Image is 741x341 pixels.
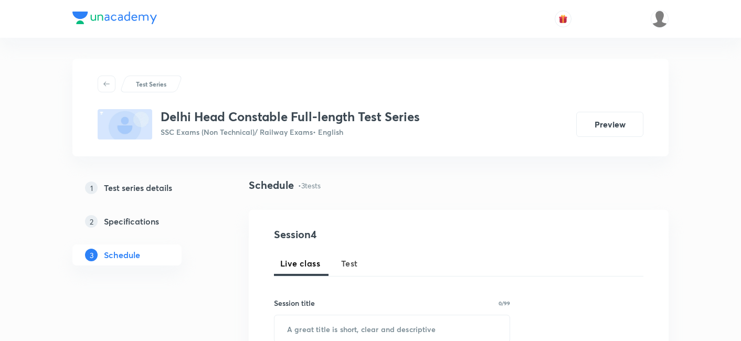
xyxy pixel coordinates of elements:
a: 2Specifications [72,211,215,232]
p: 1 [85,182,98,194]
img: Company Logo [72,12,157,24]
h5: Specifications [104,215,159,228]
p: 2 [85,215,98,228]
p: • 3 tests [298,180,321,191]
p: 3 [85,249,98,261]
button: avatar [555,10,571,27]
p: 0/99 [499,301,510,306]
img: fallback-thumbnail.png [98,109,152,140]
h4: Session 4 [274,227,465,242]
h3: Delhi Head Constable Full-length Test Series [161,109,420,124]
a: 1Test series details [72,177,215,198]
p: SSC Exams (Non Technical)/ Railway Exams • English [161,126,420,137]
h6: Session title [274,297,315,308]
a: Company Logo [72,12,157,27]
button: Preview [576,112,643,137]
h5: Schedule [104,249,140,261]
img: Drishti Chauhan [651,10,669,28]
span: Live class [280,257,320,270]
img: avatar [558,14,568,24]
span: Test [341,257,358,270]
p: Test Series [136,79,166,89]
h5: Test series details [104,182,172,194]
h4: Schedule [249,177,294,193]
